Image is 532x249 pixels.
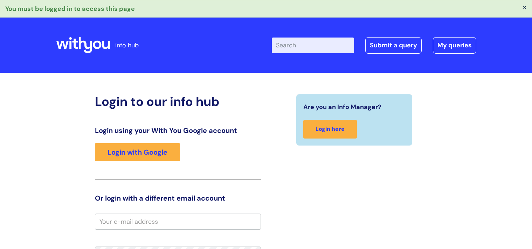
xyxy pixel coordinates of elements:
[303,120,357,139] a: Login here
[523,4,527,10] button: ×
[95,214,261,230] input: Your e-mail address
[365,37,422,53] a: Submit a query
[95,194,261,202] h3: Or login with a different email account
[95,143,180,161] a: Login with Google
[272,38,354,53] input: Search
[433,37,476,53] a: My queries
[95,126,261,135] h3: Login using your With You Google account
[95,94,261,109] h2: Login to our info hub
[303,101,381,113] span: Are you an Info Manager?
[115,40,139,51] p: info hub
